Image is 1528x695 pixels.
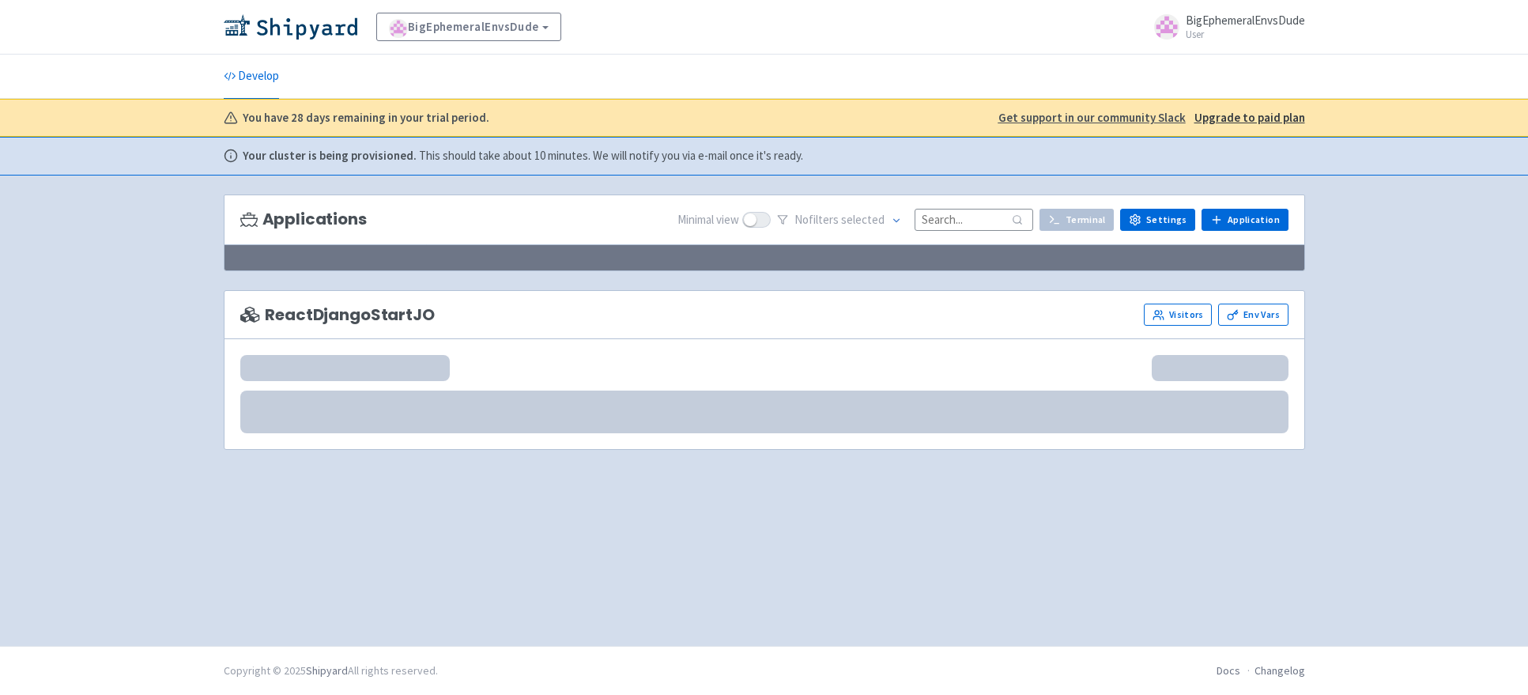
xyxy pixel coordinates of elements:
[1120,209,1195,231] a: Settings
[224,663,438,679] div: Copyright © 2025 All rights reserved.
[376,13,561,41] a: BigEphemeralEnvsDude
[1039,209,1114,231] a: Terminal
[1218,304,1288,326] a: Env Vars
[1144,304,1212,326] a: Visitors
[1254,663,1305,678] a: Changelog
[224,55,279,99] a: Develop
[998,109,1186,127] a: Get support in our community Slack
[243,109,489,127] b: You have 28 days remaining in your trial period.
[243,147,417,165] b: Your cluster is being provisioned.
[306,663,348,678] a: Shipyard
[240,210,367,229] h3: Applications
[915,209,1033,230] input: Search...
[1186,29,1305,40] small: User
[419,147,803,165] span: This should take about 10 minutes. We will notify you via e-mail once it's ready.
[998,110,1186,125] u: Get support in our community Slack
[1186,13,1305,28] span: BigEphemeralEnvsDude
[224,14,357,40] img: Shipyard logo
[1194,110,1305,125] u: Upgrade to paid plan
[794,211,885,229] span: No filter s
[1145,14,1305,40] a: BigEphemeralEnvsDude User
[240,306,435,324] span: ReactDjangoStartJO
[841,212,885,227] span: selected
[1217,663,1240,678] a: Docs
[677,211,739,229] span: Minimal view
[1202,209,1288,231] a: Application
